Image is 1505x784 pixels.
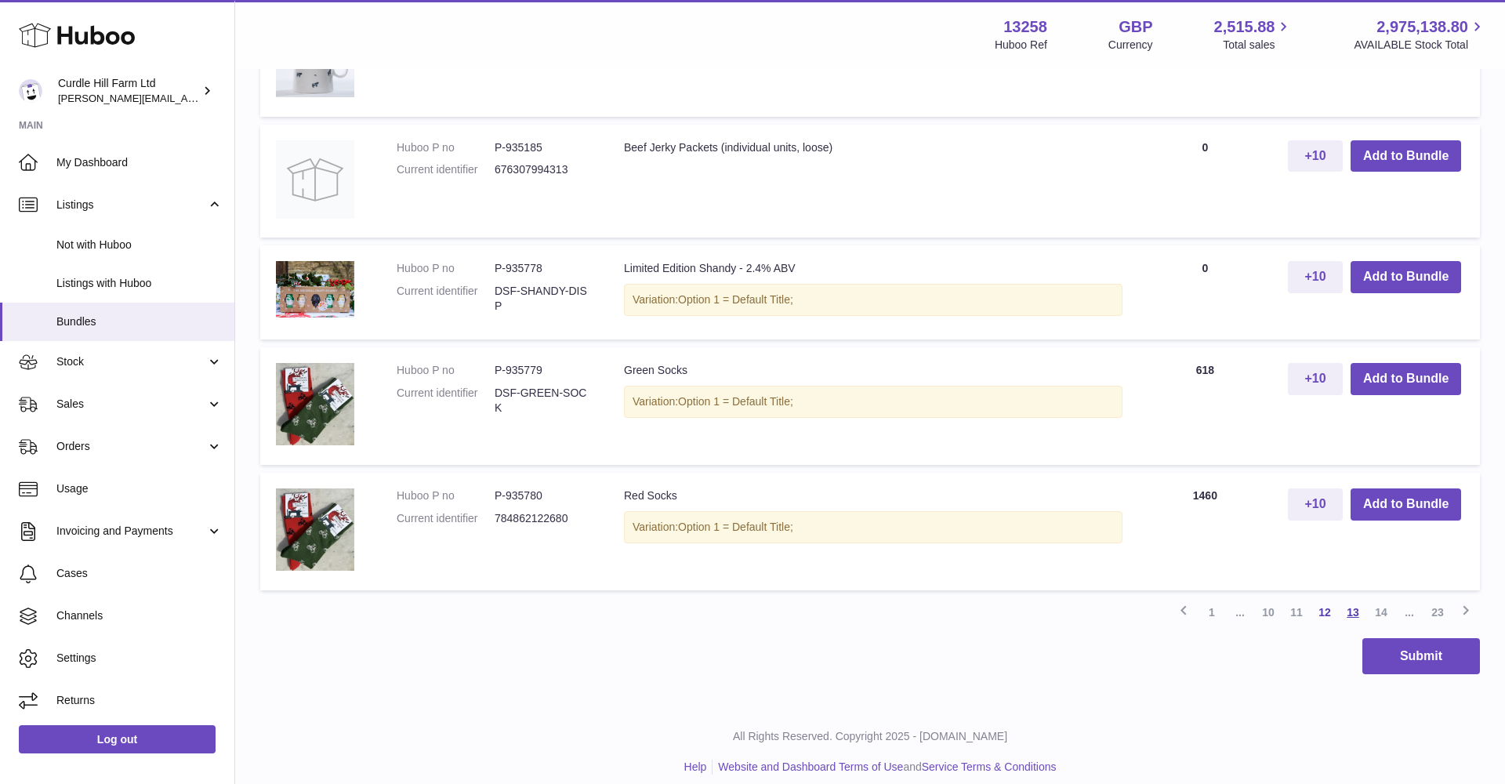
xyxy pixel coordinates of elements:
[1354,16,1486,53] a: 2,975,138.80 AVAILABLE Stock Total
[1138,125,1272,238] td: 0
[248,729,1492,744] p: All Rights Reserved. Copyright 2025 - [DOMAIN_NAME]
[684,760,707,773] a: Help
[1354,38,1486,53] span: AVAILABLE Stock Total
[397,162,495,177] dt: Current identifier
[56,693,223,708] span: Returns
[1288,261,1343,293] button: +10
[58,92,314,104] span: [PERSON_NAME][EMAIL_ADDRESS][DOMAIN_NAME]
[56,651,223,666] span: Settings
[56,481,223,496] span: Usage
[1376,16,1468,38] span: 2,975,138.80
[1367,598,1395,626] a: 14
[495,162,593,177] dd: 676307994313
[19,79,42,103] img: miranda@diddlysquatfarmshop.com
[1288,363,1343,395] button: +10
[397,386,495,416] dt: Current identifier
[56,198,206,212] span: Listings
[1119,16,1152,38] strong: GBP
[1351,363,1461,395] button: Add to Bundle
[1198,598,1226,626] a: 1
[56,397,206,412] span: Sales
[397,140,495,155] dt: Huboo P no
[1423,598,1452,626] a: 23
[56,524,206,539] span: Invoicing and Payments
[1339,598,1367,626] a: 13
[397,261,495,276] dt: Huboo P no
[495,261,593,276] dd: P-935778
[1138,473,1272,590] td: 1460
[678,395,793,408] span: Option 1 = Default Title;
[1138,347,1272,465] td: 618
[276,363,354,445] img: Green Socks
[276,261,354,318] img: Limited Edition Shandy - 2.4% ABV
[56,238,223,252] span: Not with Huboo
[56,155,223,170] span: My Dashboard
[56,439,206,454] span: Orders
[276,488,354,571] img: Red Socks
[1351,488,1461,521] button: Add to Bundle
[1223,38,1293,53] span: Total sales
[1351,261,1461,293] button: Add to Bundle
[1351,140,1461,172] button: Add to Bundle
[922,760,1057,773] a: Service Terms & Conditions
[713,760,1056,775] li: and
[397,363,495,378] dt: Huboo P no
[495,511,593,526] dd: 784862122680
[495,488,593,503] dd: P-935780
[1108,38,1153,53] div: Currency
[1395,598,1423,626] span: ...
[1138,245,1272,339] td: 0
[495,284,593,314] dd: DSF-SHANDY-DISP
[624,386,1122,418] div: Variation:
[397,488,495,503] dt: Huboo P no
[397,511,495,526] dt: Current identifier
[1254,598,1282,626] a: 10
[624,511,1122,543] div: Variation:
[495,363,593,378] dd: P-935779
[56,608,223,623] span: Channels
[995,38,1047,53] div: Huboo Ref
[495,386,593,416] dd: DSF-GREEN-SOCK
[1214,16,1293,53] a: 2,515.88 Total sales
[678,521,793,533] span: Option 1 = Default Title;
[56,314,223,329] span: Bundles
[1226,598,1254,626] span: ...
[58,76,199,106] div: Curdle Hill Farm Ltd
[1311,598,1339,626] a: 12
[1214,16,1275,38] span: 2,515.88
[678,293,793,306] span: Option 1 = Default Title;
[1288,488,1343,521] button: +10
[276,140,354,219] img: Beef Jerky Packets (individual units, loose)
[718,760,903,773] a: Website and Dashboard Terms of Use
[1362,638,1480,675] button: Submit
[56,566,223,581] span: Cases
[1003,16,1047,38] strong: 13258
[608,473,1138,590] td: Red Socks
[1282,598,1311,626] a: 11
[495,140,593,155] dd: P-935185
[19,725,216,753] a: Log out
[397,284,495,314] dt: Current identifier
[56,354,206,369] span: Stock
[608,125,1138,238] td: Beef Jerky Packets (individual units, loose)
[1288,140,1343,172] button: +10
[608,245,1138,339] td: Limited Edition Shandy - 2.4% ABV
[624,284,1122,316] div: Variation:
[608,347,1138,465] td: Green Socks
[56,276,223,291] span: Listings with Huboo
